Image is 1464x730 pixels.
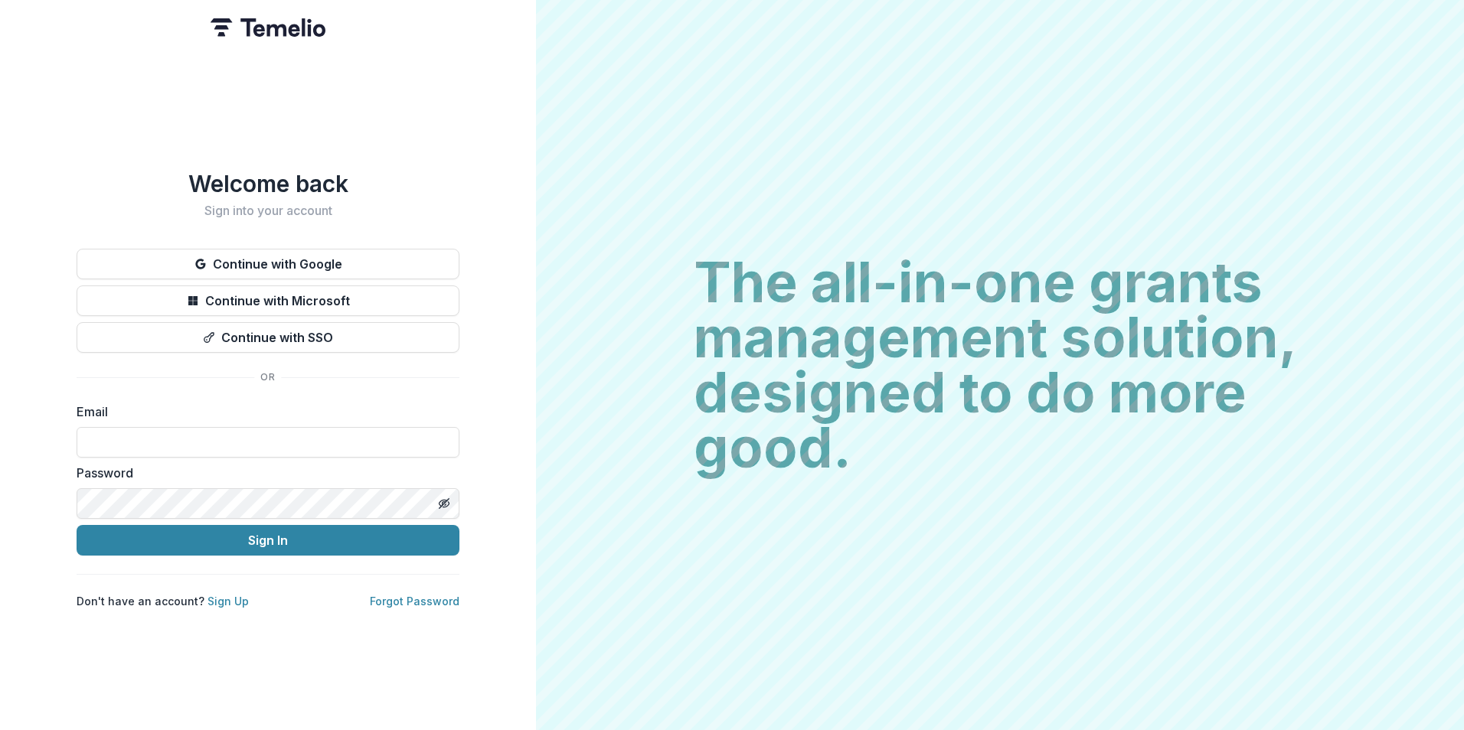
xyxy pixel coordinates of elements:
label: Password [77,464,450,482]
a: Forgot Password [370,595,459,608]
h1: Welcome back [77,170,459,197]
button: Continue with Google [77,249,459,279]
label: Email [77,402,450,421]
a: Sign Up [208,595,249,608]
button: Toggle password visibility [432,491,456,516]
h2: Sign into your account [77,204,459,218]
img: Temelio [211,18,325,37]
button: Continue with Microsoft [77,285,459,316]
button: Continue with SSO [77,322,459,353]
button: Sign In [77,525,459,556]
p: Don't have an account? [77,593,249,609]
